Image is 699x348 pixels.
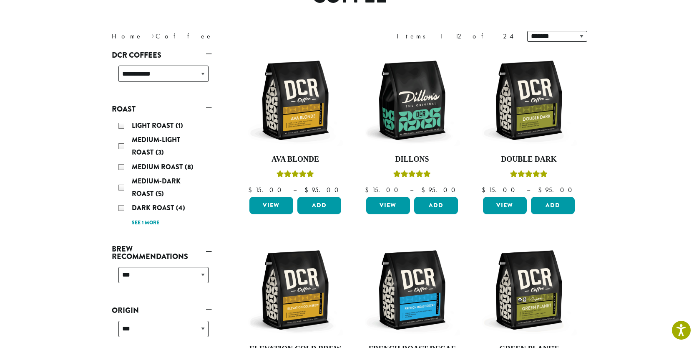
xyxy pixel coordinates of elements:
button: Add [414,197,458,214]
img: DCR-12oz-FTO-Green-Planet-Stock-scaled.png [481,242,577,338]
div: Brew Recommendations [112,264,212,293]
span: (1) [176,121,183,130]
a: DCR Coffees [112,48,212,62]
a: Double DarkRated 4.50 out of 5 [481,52,577,193]
a: Roast [112,102,212,116]
img: DCR-12oz-French-Roast-Decaf-Stock-scaled.png [364,242,460,338]
span: (3) [156,147,164,157]
a: Ava BlondeRated 5.00 out of 5 [247,52,343,193]
span: › [151,28,154,41]
span: (8) [185,162,194,172]
a: Origin [112,303,212,318]
span: Medium-Dark Roast [132,176,181,198]
div: Roast [112,116,212,232]
div: Rated 5.00 out of 5 [393,169,431,182]
a: View [483,197,527,214]
bdi: 15.00 [365,185,402,194]
bdi: 15.00 [248,185,285,194]
span: – [527,185,530,194]
bdi: 95.00 [304,185,342,194]
span: Dark Roast [132,203,176,213]
span: $ [248,185,255,194]
span: – [293,185,297,194]
span: $ [304,185,312,194]
img: DCR-12oz-Dillons-Stock-scaled.png [364,52,460,148]
div: Origin [112,318,212,347]
button: Add [297,197,341,214]
a: View [249,197,293,214]
span: Medium-Light Roast [132,135,180,157]
div: DCR Coffees [112,62,212,92]
span: $ [365,185,372,194]
a: View [366,197,410,214]
span: $ [538,185,545,194]
div: Items 1-12 of 24 [397,31,515,41]
span: – [410,185,413,194]
span: (4) [176,203,185,213]
bdi: 15.00 [482,185,519,194]
img: DCR-12oz-Ava-Blonde-Stock-scaled.png [247,52,343,148]
div: Rated 5.00 out of 5 [277,169,314,182]
span: Medium Roast [132,162,185,172]
button: Add [531,197,575,214]
span: Light Roast [132,121,176,130]
a: See 1 more [132,219,159,227]
img: DCR-12oz-Elevation-Cold-Brew-Stock-scaled.png [247,242,343,338]
span: $ [421,185,428,194]
img: DCR-12oz-Double-Dark-Stock-scaled.png [481,52,577,148]
h4: Double Dark [481,155,577,164]
nav: Breadcrumb [112,31,337,41]
bdi: 95.00 [421,185,459,194]
a: DillonsRated 5.00 out of 5 [364,52,460,193]
a: Home [112,32,143,41]
a: Brew Recommendations [112,242,212,264]
h4: Ava Blonde [247,155,343,164]
span: (5) [156,189,164,198]
bdi: 95.00 [538,185,576,194]
span: $ [482,185,489,194]
div: Rated 4.50 out of 5 [510,169,548,182]
h4: Dillons [364,155,460,164]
